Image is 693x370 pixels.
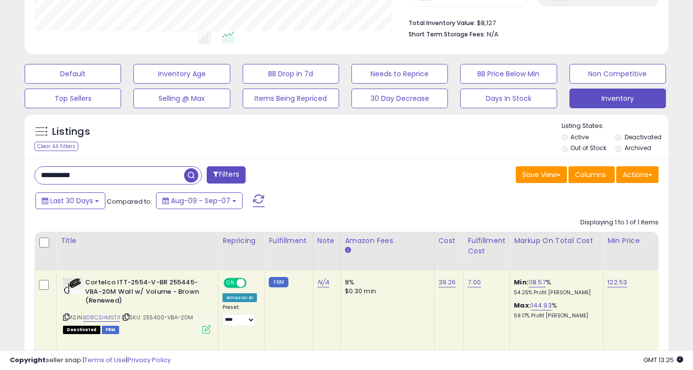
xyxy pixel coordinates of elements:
[345,287,427,296] div: $0.30 min
[460,89,557,108] button: Days In Stock
[222,304,257,326] div: Preset:
[625,133,661,141] label: Deactivated
[562,122,668,131] p: Listing States:
[345,278,427,287] div: 8%
[580,218,659,227] div: Displaying 1 to 1 of 1 items
[569,64,666,84] button: Non Competitive
[468,236,505,256] div: Fulfillment Cost
[516,166,567,183] button: Save View
[351,89,448,108] button: 30 Day Decrease
[643,355,683,365] span: 2025-10-9 13:25 GMT
[222,236,260,246] div: Repricing
[514,312,596,319] p: 59.17% Profit [PERSON_NAME]
[10,355,46,365] strong: Copyright
[34,142,78,151] div: Clear All Filters
[127,355,171,365] a: Privacy Policy
[487,30,499,39] span: N/A
[616,166,659,183] button: Actions
[351,64,448,84] button: Needs to Reprice
[269,236,309,246] div: Fulfillment
[345,236,430,246] div: Amazon Fees
[409,19,475,27] b: Total Inventory Value:
[468,277,481,287] a: 7.00
[243,64,339,84] button: BB Drop in 7d
[50,196,93,206] span: Last 30 Days
[514,301,531,310] b: Max:
[514,301,596,319] div: %
[107,197,152,206] span: Compared to:
[269,277,288,287] small: FBM
[171,196,230,206] span: Aug-09 - Sep-07
[514,236,599,246] div: Markup on Total Cost
[156,192,243,209] button: Aug-09 - Sep-07
[439,236,460,246] div: Cost
[63,326,100,334] span: All listings that are unavailable for purchase on Amazon for any reason other than out-of-stock
[570,133,589,141] label: Active
[409,30,485,38] b: Short Term Storage Fees:
[575,170,606,180] span: Columns
[133,64,230,84] button: Inventory Age
[317,277,329,287] a: N/A
[514,289,596,296] p: 54.25% Profit [PERSON_NAME]
[317,236,337,246] div: Note
[245,279,261,287] span: OFF
[25,64,121,84] button: Default
[460,64,557,84] button: BB Price Below Min
[510,232,603,271] th: The percentage added to the cost of goods (COGS) that forms the calculator for Min & Max prices.
[568,166,615,183] button: Columns
[35,192,105,209] button: Last 30 Days
[10,356,171,365] div: seller snap | |
[224,279,237,287] span: ON
[102,326,120,334] span: FBM
[531,301,552,310] a: 144.93
[514,277,529,287] b: Min:
[133,89,230,108] button: Selling @ Max
[345,246,351,255] small: Amazon Fees.
[625,144,651,152] label: Archived
[63,278,83,294] img: 41EGtSEQxjL._SL40_.jpg
[529,277,546,287] a: 118.57
[243,89,339,108] button: Items Being Repriced
[63,278,211,333] div: ASIN:
[439,277,456,287] a: 39.26
[84,355,126,365] a: Terms of Use
[83,313,120,322] a: B08CSHMSTX
[122,313,193,321] span: | SKU: 255400-VBA-20M
[25,89,121,108] button: Top Sellers
[570,144,606,152] label: Out of Stock
[569,89,666,108] button: Inventory
[52,125,90,139] h5: Listings
[607,277,627,287] a: 122.53
[409,16,651,28] li: $8,127
[514,278,596,296] div: %
[61,236,214,246] div: Title
[222,293,257,302] div: Amazon AI
[207,166,245,184] button: Filters
[607,236,658,246] div: Min Price
[85,278,205,308] b: Cortelco ITT-2554-V-BR 255445-VBA-20M Wall w/ Volume - Brown (Renewed)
